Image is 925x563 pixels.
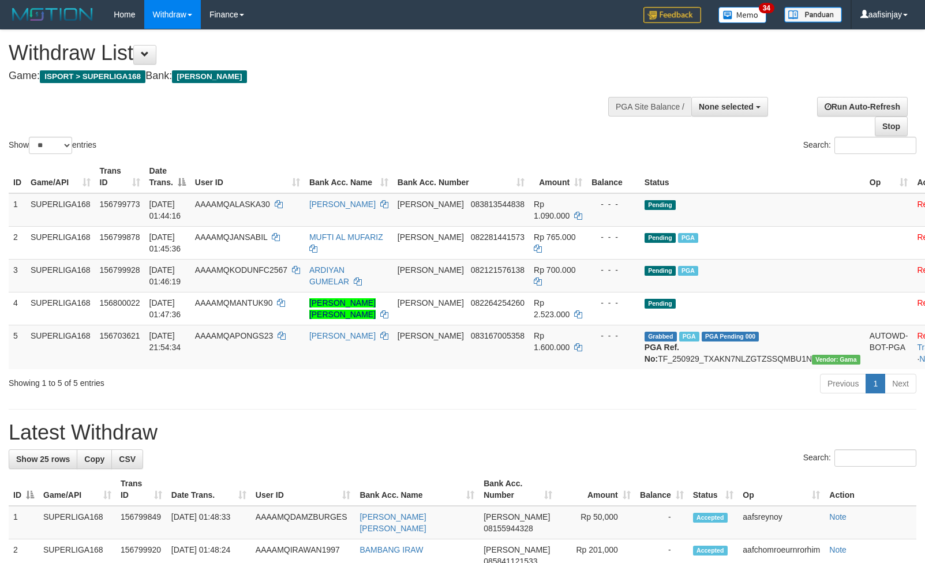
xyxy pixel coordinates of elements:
[84,455,104,464] span: Copy
[557,506,635,539] td: Rp 50,000
[16,455,70,464] span: Show 25 rows
[866,374,885,393] a: 1
[195,298,273,307] span: AAAAMQMANTUK90
[167,506,251,539] td: [DATE] 01:48:33
[116,473,167,506] th: Trans ID: activate to sort column ascending
[875,117,908,136] a: Stop
[534,331,570,352] span: Rp 1.600.000
[195,331,273,340] span: AAAAMQAPONGS23
[393,160,529,193] th: Bank Acc. Number: activate to sort column ascending
[309,232,383,242] a: MUFTI AL MUFARIZ
[398,232,464,242] span: [PERSON_NAME]
[635,473,688,506] th: Balance: activate to sort column ascending
[738,506,825,539] td: aafsreynoy
[591,330,635,341] div: - - -
[829,512,847,521] a: Note
[26,292,95,325] td: SUPERLIGA168
[865,160,913,193] th: Op: activate to sort column ascending
[149,265,181,286] span: [DATE] 01:46:19
[40,70,145,83] span: ISPORT > SUPERLIGA168
[645,266,676,276] span: Pending
[534,200,570,220] span: Rp 1.090.000
[591,297,635,309] div: - - -
[834,449,916,467] input: Search:
[149,232,181,253] span: [DATE] 01:45:36
[9,6,96,23] img: MOTION_logo.png
[359,512,426,533] a: [PERSON_NAME] [PERSON_NAME]
[167,473,251,506] th: Date Trans.: activate to sort column ascending
[9,70,605,82] h4: Game: Bank:
[643,7,701,23] img: Feedback.jpg
[251,506,355,539] td: AAAAMQDAMZBURGES
[195,232,268,242] span: AAAAMQJANSABIL
[195,265,287,275] span: AAAAMQKODUNFC2567
[305,160,393,193] th: Bank Acc. Name: activate to sort column ascending
[640,325,865,369] td: TF_250929_TXAKN7NLZGTZSSQMBU1N
[309,200,376,209] a: [PERSON_NAME]
[688,473,739,506] th: Status: activate to sort column ascending
[95,160,145,193] th: Trans ID: activate to sort column ascending
[691,97,768,117] button: None selected
[640,160,865,193] th: Status
[9,421,916,444] h1: Latest Withdraw
[9,193,26,227] td: 1
[119,455,136,464] span: CSV
[834,137,916,154] input: Search:
[645,200,676,210] span: Pending
[645,332,677,341] span: Grabbed
[355,473,479,506] th: Bank Acc. Name: activate to sort column ascending
[309,331,376,340] a: [PERSON_NAME]
[149,331,181,352] span: [DATE] 21:54:34
[29,137,72,154] select: Showentries
[693,513,728,523] span: Accepted
[9,449,77,469] a: Show 25 rows
[820,374,866,393] a: Previous
[100,200,140,209] span: 156799773
[145,160,190,193] th: Date Trans.: activate to sort column descending
[484,545,550,554] span: [PERSON_NAME]
[635,506,688,539] td: -
[699,102,754,111] span: None selected
[398,265,464,275] span: [PERSON_NAME]
[534,232,575,242] span: Rp 765.000
[678,233,698,243] span: Marked by aafromsomean
[9,506,39,539] td: 1
[26,193,95,227] td: SUPERLIGA168
[309,265,349,286] a: ARDIYAN GUMELAR
[9,42,605,65] h1: Withdraw List
[812,355,860,365] span: Vendor URL: https://trx31.1velocity.biz
[9,259,26,292] td: 3
[587,160,640,193] th: Balance
[645,343,679,363] b: PGA Ref. No:
[116,506,167,539] td: 156799849
[26,226,95,259] td: SUPERLIGA168
[817,97,908,117] a: Run Auto-Refresh
[885,374,916,393] a: Next
[111,449,143,469] a: CSV
[645,233,676,243] span: Pending
[398,200,464,209] span: [PERSON_NAME]
[803,449,916,467] label: Search:
[591,198,635,210] div: - - -
[100,232,140,242] span: 156799878
[529,160,587,193] th: Amount: activate to sort column ascending
[39,473,116,506] th: Game/API: activate to sort column ascending
[471,298,525,307] span: Copy 082264254260 to clipboard
[825,473,916,506] th: Action
[829,545,847,554] a: Note
[534,265,575,275] span: Rp 700.000
[309,298,376,319] a: [PERSON_NAME] [PERSON_NAME]
[484,512,550,521] span: [PERSON_NAME]
[534,298,570,319] span: Rp 2.523.000
[679,332,699,341] span: Marked by aafchhiseyha
[26,160,95,193] th: Game/API: activate to sort column ascending
[591,264,635,276] div: - - -
[865,325,913,369] td: AUTOWD-BOT-PGA
[77,449,112,469] a: Copy
[479,473,557,506] th: Bank Acc. Number: activate to sort column ascending
[9,325,26,369] td: 5
[9,373,377,389] div: Showing 1 to 5 of 5 entries
[9,160,26,193] th: ID
[251,473,355,506] th: User ID: activate to sort column ascending
[149,200,181,220] span: [DATE] 01:44:16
